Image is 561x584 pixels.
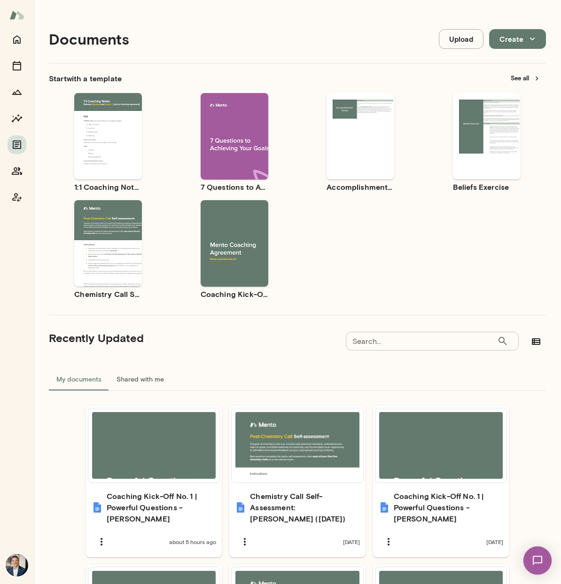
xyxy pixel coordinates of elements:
button: Upload [439,29,483,49]
span: [DATE] [486,538,503,545]
button: Coach app [8,188,26,207]
img: Chemistry Call Self-Assessment: Mark x John (April 4, 2025) [235,502,246,513]
button: Growth Plan [8,83,26,101]
button: Home [8,30,26,49]
h6: Beliefs Exercise [453,181,521,193]
h6: 7 Questions to Achieving Your Goals [201,181,268,193]
div: documents tabs [49,368,546,390]
button: Sessions [8,56,26,75]
h6: Accomplishment Tracker [327,181,394,193]
button: Documents [8,135,26,154]
h6: Coaching Kick-Off No. 1 | Powerful Questions - [PERSON_NAME] [394,491,503,524]
span: [DATE] [343,538,360,545]
h4: Documents [49,30,129,48]
button: Create [489,29,546,49]
img: Mark Zschocke [6,554,28,576]
img: Coaching Kick-Off No. 1 | Powerful Questions - Josiah Thompson [379,502,390,513]
h6: Chemistry Call Self-Assessment [Coaches only] [74,288,142,300]
h6: Chemistry Call Self-Assessment: [PERSON_NAME] ([DATE]) [250,491,359,524]
h6: Coaching Kick-Off | Coaching Agreement [201,288,268,300]
button: Insights [8,109,26,128]
img: Mento [9,6,24,24]
h6: Start with a template [49,73,122,84]
h5: Recently Updated [49,330,144,345]
span: about 5 hours ago [169,538,216,545]
button: Shared with me [109,368,171,390]
h6: Coaching Kick-Off No. 1 | Powerful Questions - [PERSON_NAME] [107,491,216,524]
button: My documents [49,368,109,390]
img: Coaching Kick-Off No. 1 | Powerful Questions - David Williams [92,502,103,513]
button: See all [505,71,546,86]
button: Members [8,162,26,180]
h6: 1:1 Coaching Notes [74,181,142,193]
